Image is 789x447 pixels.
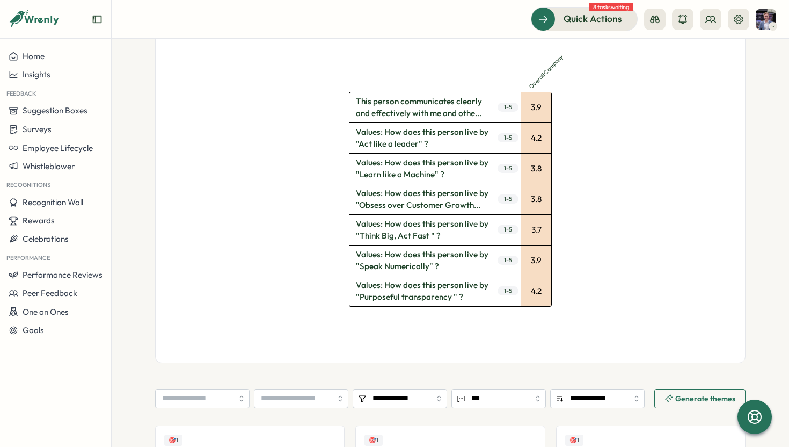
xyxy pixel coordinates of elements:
span: Home [23,51,45,61]
button: Quick Actions [531,7,638,31]
span: Values: How does this person live by "Obsess over Customer Growth... [349,184,495,214]
div: Upvotes [565,435,583,446]
div: Upvotes [364,435,383,446]
p: Overall Company [528,40,578,90]
div: 4.2 [521,123,551,153]
span: Performance Reviews [23,270,103,280]
span: 1 - 5 [498,256,518,265]
span: 1 - 5 [498,194,518,204]
div: 3.8 [521,184,551,214]
div: 3.9 [521,246,551,276]
span: Values: How does this person live by "Purposeful transparency " ? [349,276,495,306]
span: Quick Actions [564,12,622,26]
div: 3.9 [521,92,551,122]
span: Whistleblower [23,161,75,171]
span: Surveys [23,124,52,134]
span: Goals [23,325,44,335]
span: Generate themes [675,395,735,402]
span: 1 - 5 [498,164,518,173]
span: 8 tasks waiting [589,3,633,11]
div: 3.8 [521,154,551,184]
img: Shane Treeves [756,9,776,30]
span: Values: How does this person live by "Think Big, Act Fast " ? [349,215,495,245]
span: This person communicates clearly and effectively with me and othe... [349,92,495,122]
span: Employee Lifecycle [23,143,93,153]
button: Generate themes [654,389,746,408]
span: Celebrations [23,234,69,244]
span: One on Ones [23,307,69,317]
div: 3.7 [521,215,551,245]
span: 1 - 5 [498,286,518,295]
span: Peer Feedback [23,288,77,298]
span: Values: How does this person live by "Learn like a Machine" ? [349,154,495,184]
span: Rewards [23,215,55,226]
span: 1 - 5 [498,133,518,142]
span: Insights [23,69,50,80]
span: Values: How does this person live by "Act like a leader" ? [349,123,495,153]
span: Values: How does this person live by "Speak Numerically" ? [349,246,495,276]
span: Recognition Wall [23,197,83,207]
span: 1 - 5 [498,103,518,112]
button: Expand sidebar [92,14,103,25]
span: 1 - 5 [498,225,518,234]
div: 4.2 [521,276,551,306]
span: Suggestion Boxes [23,105,87,116]
div: Upvotes [164,435,182,446]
